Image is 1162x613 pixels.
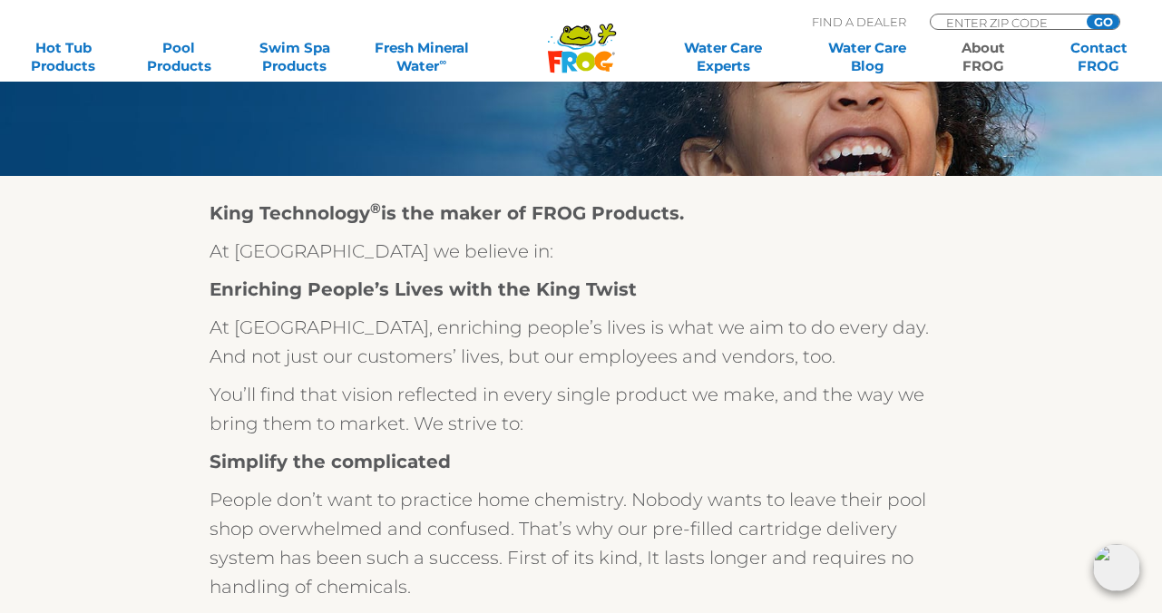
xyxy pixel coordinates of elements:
strong: King Technology is the maker of FROG Products. [210,202,684,224]
a: AboutFROG [938,39,1028,75]
p: You’ll find that vision reflected in every single product we make, and the way we bring them to m... [210,380,953,438]
a: PoolProducts [134,39,224,75]
a: Water CareExperts [650,39,796,75]
input: GO [1087,15,1119,29]
p: Find A Dealer [812,14,906,30]
a: Fresh MineralWater∞ [366,39,478,75]
img: openIcon [1093,544,1140,591]
p: People don’t want to practice home chemistry. Nobody wants to leave their pool shop overwhelmed a... [210,485,953,601]
p: At [GEOGRAPHIC_DATA] we believe in: [210,237,953,266]
strong: Enriching People’s Lives with the King Twist [210,278,637,300]
sup: ® [370,199,381,217]
a: Hot TubProducts [18,39,108,75]
p: At [GEOGRAPHIC_DATA], enriching people’s lives is what we aim to do every day. And not just our c... [210,313,953,371]
input: Zip Code Form [944,15,1067,30]
a: ContactFROG [1054,39,1144,75]
sup: ∞ [439,55,446,68]
a: Swim SpaProducts [249,39,339,75]
a: Water CareBlog [822,39,912,75]
strong: Simplify the complicated [210,451,451,472]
